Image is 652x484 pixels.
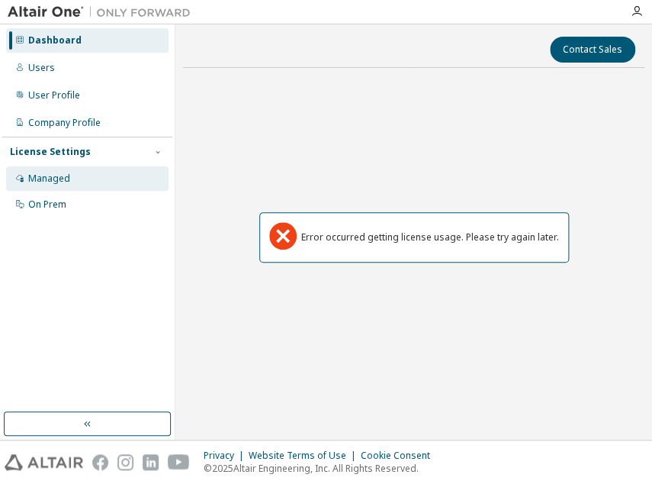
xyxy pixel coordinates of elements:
div: Company Profile [28,117,101,129]
img: Altair One [8,5,198,20]
div: Privacy [204,450,249,462]
div: Managed [28,173,70,185]
div: User Profile [28,89,80,102]
div: Cookie Consent [361,450,439,462]
div: Dashboard [28,34,82,47]
img: youtube.svg [168,454,190,470]
div: Website Terms of Use [249,450,361,462]
div: License Settings [10,146,91,158]
img: instagram.svg [117,454,133,470]
div: On Prem [28,198,66,211]
p: © 2025 Altair Engineering, Inc. All Rights Reserved. [204,462,439,475]
img: facebook.svg [92,454,108,470]
div: Users [28,62,55,74]
img: altair_logo.svg [5,454,83,470]
div: Error occurred getting license usage. Please try again later. [301,231,559,244]
button: Contact Sales [550,37,635,63]
img: linkedin.svg [143,454,159,470]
